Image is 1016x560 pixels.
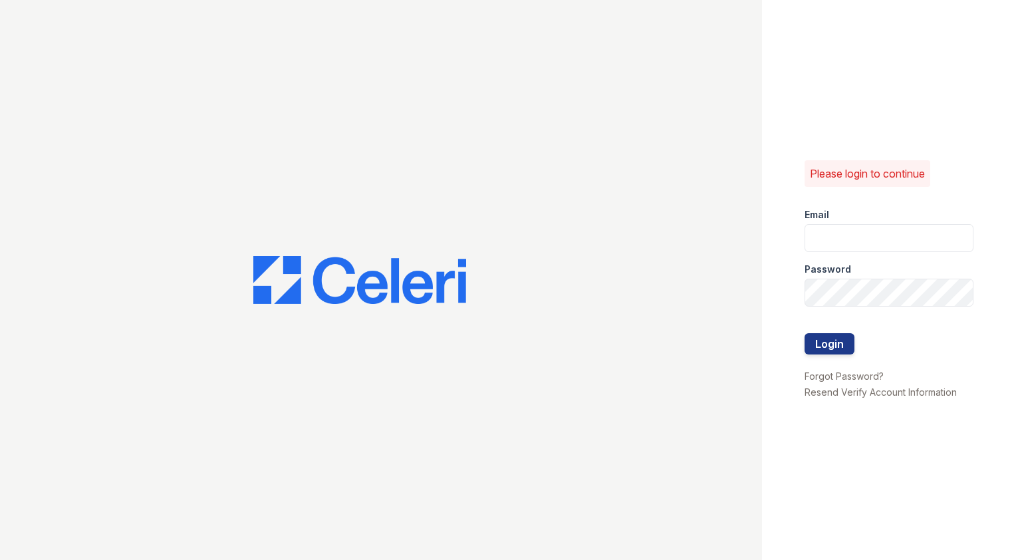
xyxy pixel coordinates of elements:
button: Login [805,333,854,354]
label: Password [805,263,851,276]
p: Please login to continue [810,166,925,182]
a: Forgot Password? [805,370,884,382]
label: Email [805,208,829,221]
a: Resend Verify Account Information [805,386,957,398]
img: CE_Logo_Blue-a8612792a0a2168367f1c8372b55b34899dd931a85d93a1a3d3e32e68fde9ad4.png [253,256,466,304]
